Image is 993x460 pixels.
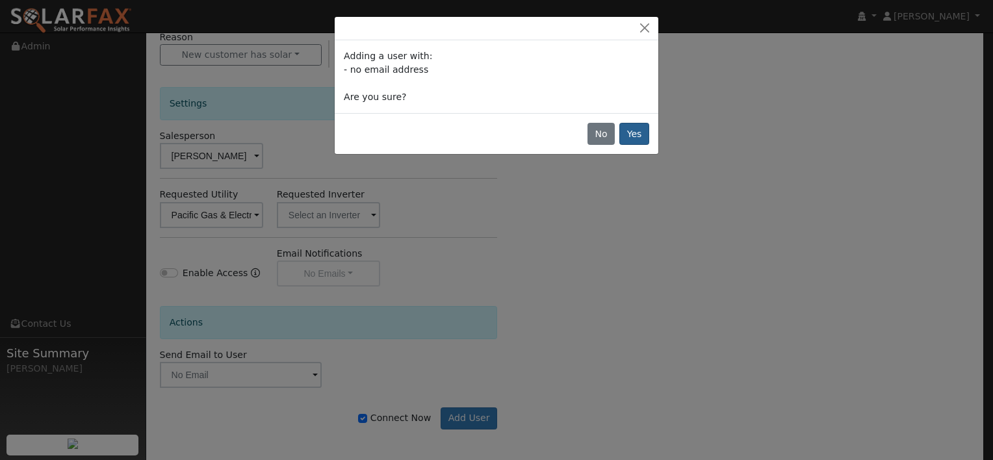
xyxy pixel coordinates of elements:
button: Yes [619,123,649,145]
span: Are you sure? [344,92,406,102]
button: No [587,123,615,145]
span: - no email address [344,64,428,75]
span: Adding a user with: [344,51,432,61]
button: Close [636,21,654,35]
